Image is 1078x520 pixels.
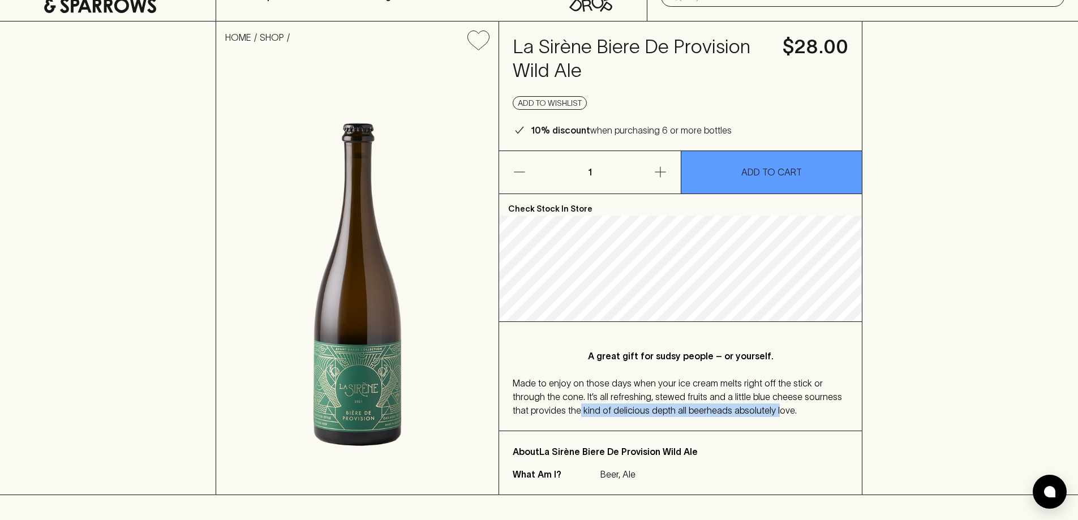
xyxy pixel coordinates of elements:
p: A great gift for sudsy people – or yourself. [535,349,826,363]
button: ADD TO CART [681,151,862,194]
h4: $28.00 [783,35,848,59]
button: Add to wishlist [513,96,587,110]
span: Made to enjoy on those days when your ice cream melts right off the stick or through the cone. It... [513,378,842,415]
p: 1 [576,151,603,194]
img: bubble-icon [1044,486,1055,497]
p: when purchasing 6 or more bottles [531,123,732,137]
b: 10% discount [531,125,590,135]
p: About La Sirène Biere De Provision Wild Ale [513,445,848,458]
a: HOME [225,32,251,42]
h4: La Sirène Biere De Provision Wild Ale [513,35,769,83]
p: ADD TO CART [741,165,802,179]
a: SHOP [260,32,284,42]
button: Add to wishlist [463,26,494,55]
p: What Am I? [513,467,598,481]
p: Check Stock In Store [499,194,862,216]
p: Beer, Ale [600,467,635,481]
img: 3117.png [216,59,499,495]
